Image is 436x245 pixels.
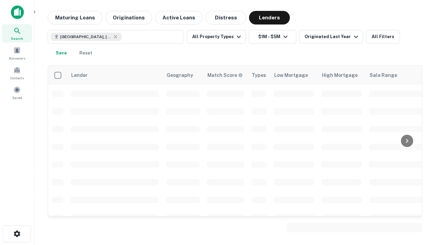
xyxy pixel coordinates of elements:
div: Capitalize uses an advanced AI algorithm to match your search with the best lender. The match sco... [207,71,243,79]
div: Originated Last Year [305,33,360,41]
h6: Match Score [207,71,242,79]
div: Lender [71,71,88,79]
th: Lender [67,66,162,85]
span: Borrowers [9,55,25,61]
div: Sale Range [370,71,397,79]
div: Geography [167,71,193,79]
button: Lenders [249,11,290,24]
a: Borrowers [2,44,32,62]
button: Originations [105,11,152,24]
th: Types [248,66,270,85]
div: Types [252,71,266,79]
button: Originated Last Year [299,30,363,44]
iframe: Chat Widget [402,169,436,201]
th: Geography [162,66,203,85]
th: Low Mortgage [270,66,318,85]
th: High Mortgage [318,66,365,85]
button: Save your search to get updates of matches that match your search criteria. [50,46,72,60]
button: Reset [75,46,97,60]
a: Saved [2,83,32,102]
span: Contacts [10,75,24,81]
div: Low Mortgage [274,71,308,79]
button: All Filters [366,30,400,44]
th: Sale Range [365,66,427,85]
span: [GEOGRAPHIC_DATA], [GEOGRAPHIC_DATA], [GEOGRAPHIC_DATA] [60,34,111,40]
span: Saved [12,95,22,100]
button: Distress [205,11,246,24]
th: Capitalize uses an advanced AI algorithm to match your search with the best lender. The match sco... [203,66,248,85]
button: $1M - $5M [249,30,296,44]
div: High Mortgage [322,71,358,79]
a: Contacts [2,64,32,82]
button: All Property Types [187,30,246,44]
button: Maturing Loans [48,11,103,24]
button: [GEOGRAPHIC_DATA], [GEOGRAPHIC_DATA], [GEOGRAPHIC_DATA] [48,30,184,44]
img: capitalize-icon.png [11,5,24,19]
span: Search [11,36,23,41]
a: Search [2,24,32,43]
button: Active Loans [155,11,203,24]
